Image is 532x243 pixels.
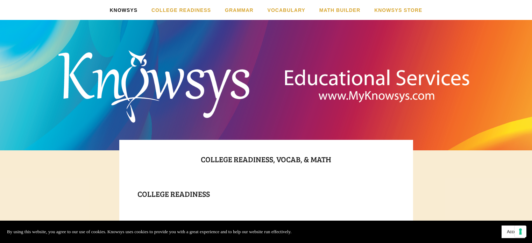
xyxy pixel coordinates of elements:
[169,30,363,125] a: Knowsys Educational Services
[137,187,395,200] h1: College Readiness
[137,153,395,178] h1: College readiness, Vocab, & Math
[515,226,526,237] button: Your consent preferences for tracking technologies
[507,229,520,234] span: Accept
[7,228,291,236] p: By using this website, you agree to our use of cookies. Knowsys uses cookies to provide you with ...
[502,226,525,238] button: Accept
